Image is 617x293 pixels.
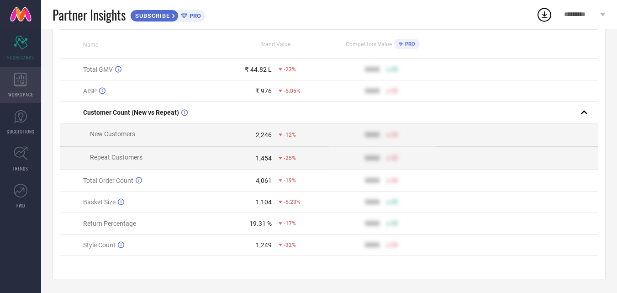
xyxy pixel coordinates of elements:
span: SUGGESTIONS [7,128,35,135]
span: Name [83,42,98,48]
div: 9999 [365,131,380,139]
span: New Customers [90,130,135,138]
span: Customer Count (New vs Repeat) [83,109,179,116]
span: FWD [16,202,25,209]
span: Brand Value [260,41,290,48]
div: 1,454 [256,154,272,162]
div: ₹ 976 [255,87,272,95]
span: Partner Insights [53,5,126,24]
span: PRO [187,12,201,19]
span: SUBSCRIBE [131,12,172,19]
span: -5.05% [284,88,301,94]
span: -25% [284,155,296,161]
div: 2,246 [256,131,272,139]
div: 9999 [365,220,380,227]
span: Total Order Count [83,177,133,184]
div: Open download list [536,6,553,23]
div: 1,104 [256,198,272,206]
div: ₹ 44.82 L [245,66,272,73]
div: 19.31 % [249,220,272,227]
div: 9999 [365,177,380,184]
span: -17% [284,220,296,227]
span: -19% [284,177,296,184]
div: 9999 [365,198,380,206]
a: SUBSCRIBEPRO [130,7,206,22]
div: 4,061 [256,177,272,184]
span: Return Percentage [83,220,136,227]
span: Competitors Value [346,41,392,48]
span: 50 [391,220,398,227]
div: 9999 [365,87,380,95]
span: 50 [391,199,398,205]
span: Style Count [83,241,116,249]
span: 50 [391,88,398,94]
span: WORKSPACE [8,91,33,98]
span: PRO [403,41,415,47]
span: 50 [391,66,398,73]
span: SCORECARDS [7,54,34,61]
span: -5.23% [284,199,301,205]
span: Basket Size [83,198,116,206]
span: 50 [391,242,398,248]
span: TRENDS [13,165,28,172]
div: 9999 [365,154,380,162]
span: -32% [284,242,296,248]
span: 50 [391,132,398,138]
span: 50 [391,155,398,161]
span: Total GMV [83,66,113,73]
div: 9999 [365,66,380,73]
span: 50 [391,177,398,184]
div: 1,249 [256,241,272,249]
span: Repeat Customers [90,154,142,161]
span: -12% [284,132,296,138]
span: AISP [83,87,97,95]
div: 9999 [365,241,380,249]
span: -23% [284,66,296,73]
